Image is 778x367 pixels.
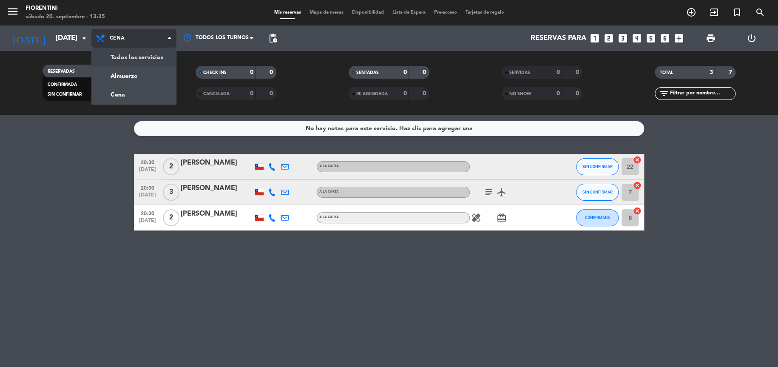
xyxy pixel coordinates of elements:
[137,208,158,218] span: 20:30
[423,69,428,75] strong: 0
[48,83,77,87] span: CONFIRMADA
[585,215,610,220] span: CONFIRMADA
[137,192,158,202] span: [DATE]
[137,182,158,192] span: 20:30
[531,34,586,43] span: Reservas para
[268,33,278,43] span: pending_actions
[659,88,669,99] i: filter_list
[110,35,125,41] span: Cena
[430,10,461,15] span: Pre-acceso
[576,184,619,201] button: SIN CONFIRMAR
[203,92,230,96] span: CANCELADA
[709,69,713,75] strong: 3
[461,10,508,15] span: Tarjetas de regalo
[305,10,348,15] span: Mapa de mesas
[48,92,82,97] span: SIN CONFIRMAR
[163,184,179,201] span: 3
[403,69,406,75] strong: 0
[576,209,619,226] button: CONFIRMADA
[603,33,614,44] i: looks_two
[6,5,19,18] i: menu
[660,71,673,75] span: TOTAL
[137,157,158,167] span: 20:30
[709,7,719,17] i: exit_to_app
[26,13,105,21] div: sábado 20. septiembre - 13:35
[319,190,339,193] span: A LA CARTA
[423,91,428,97] strong: 0
[306,124,473,134] div: No hay notas para este servicio. Haz clic para agregar una
[576,158,619,175] button: SIN CONFIRMAR
[388,10,430,15] span: Lista de Espera
[250,69,253,75] strong: 0
[659,33,670,44] i: looks_6
[497,187,507,197] i: airplanemode_active
[731,26,772,51] div: LOG OUT
[137,218,158,228] span: [DATE]
[669,89,735,98] input: Filtrar por nombre...
[556,69,559,75] strong: 0
[181,157,253,168] div: [PERSON_NAME]
[92,67,176,85] a: Almuerzo
[633,207,642,215] i: cancel
[79,33,89,43] i: arrow_drop_down
[26,4,105,13] div: Fiorentini
[48,69,75,74] span: RESERVADAS
[356,92,388,96] span: RE AGENDADA
[270,69,275,75] strong: 0
[270,10,305,15] span: Mis reservas
[732,7,742,17] i: turned_in_not
[686,7,696,17] i: add_circle_outline
[576,91,581,97] strong: 0
[706,33,716,43] span: print
[356,71,379,75] span: SENTADAS
[582,190,613,194] span: SIN CONFIRMAR
[509,71,530,75] span: SERVIDAS
[203,71,227,75] span: CHECK INS
[181,208,253,219] div: [PERSON_NAME]
[617,33,628,44] i: looks_3
[509,92,531,96] span: NO SHOW
[631,33,642,44] i: looks_4
[755,7,765,17] i: search
[348,10,388,15] span: Disponibilidad
[92,85,176,104] a: Cena
[92,48,176,67] a: Todos los servicios
[746,33,756,43] i: power_settings_new
[582,164,613,169] span: SIN CONFIRMAR
[6,29,51,48] i: [DATE]
[319,216,339,219] span: A LA CARTA
[471,213,481,223] i: healing
[589,33,600,44] i: looks_one
[633,181,642,190] i: cancel
[484,187,494,197] i: subject
[576,69,581,75] strong: 0
[633,156,642,164] i: cancel
[181,183,253,194] div: [PERSON_NAME]
[270,91,275,97] strong: 0
[163,158,179,175] span: 2
[497,213,507,223] i: card_giftcard
[673,33,684,44] i: add_box
[556,91,559,97] strong: 0
[6,5,19,21] button: menu
[403,91,406,97] strong: 0
[645,33,656,44] i: looks_5
[319,165,339,168] span: A LA CARTA
[137,167,158,176] span: [DATE]
[163,209,179,226] span: 2
[250,91,253,97] strong: 0
[729,69,734,75] strong: 7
